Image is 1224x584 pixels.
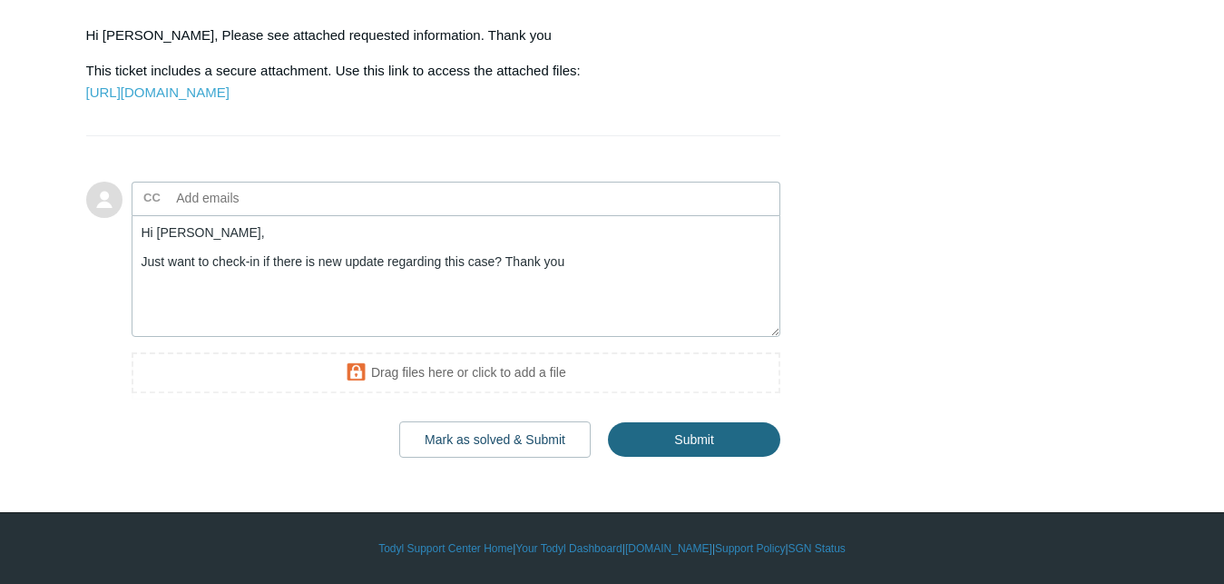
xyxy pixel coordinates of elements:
button: Mark as solved & Submit [399,421,591,458]
a: [URL][DOMAIN_NAME] [86,84,230,100]
input: Submit [608,422,780,457]
a: Your Todyl Dashboard [515,540,622,557]
p: Hi [PERSON_NAME], Please see attached requested information. Thank you [86,25,763,46]
div: | | | | [86,540,1139,557]
a: Support Policy [715,540,785,557]
a: SGN Status [788,540,846,557]
a: Todyl Support Center Home [378,540,513,557]
a: [DOMAIN_NAME] [625,540,712,557]
textarea: Add your reply [132,215,781,338]
p: This ticket includes a secure attachment. Use this link to access the attached files: [86,60,763,104]
label: CC [143,184,161,212]
input: Add emails [170,184,365,212]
